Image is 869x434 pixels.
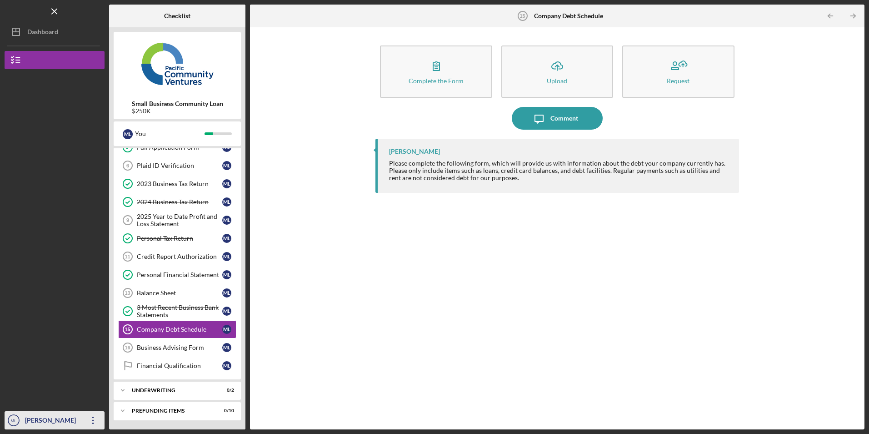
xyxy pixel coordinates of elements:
b: Checklist [164,12,190,20]
a: 2023 Business Tax ReturnML [118,175,236,193]
div: Credit Report Authorization [137,253,222,260]
a: 2024 Business Tax ReturnML [118,193,236,211]
div: 0 / 10 [218,408,234,414]
button: Comment [512,107,603,130]
div: M L [222,288,231,298]
div: M L [222,234,231,243]
div: 0 / 2 [218,388,234,393]
div: M L [222,307,231,316]
button: Complete the Form [380,45,492,98]
tspan: 11 [125,254,130,259]
div: M L [222,179,231,188]
div: You [135,126,205,141]
div: Financial Qualification [137,362,222,369]
a: 3 Most Recent Business Bank StatementsML [118,302,236,320]
div: [PERSON_NAME] [23,411,82,432]
button: Request [622,45,734,98]
div: Business Advising Form [137,344,222,351]
button: Dashboard [5,23,105,41]
div: 2025 Year to Date Profit and Loss Statement [137,213,222,227]
tspan: 6 [126,163,129,168]
div: Please complete the following form, which will provide us with information about the debt your co... [389,160,729,182]
tspan: 15 [519,13,525,19]
tspan: 16 [125,345,130,350]
div: M L [222,361,231,370]
a: Personal Financial StatementML [118,266,236,284]
div: Company Debt Schedule [137,326,222,333]
div: Plaid ID Verification [137,162,222,169]
div: Prefunding Items [132,408,211,414]
button: ML[PERSON_NAME] [5,411,105,429]
tspan: 15 [125,327,130,332]
div: Underwriting [132,388,211,393]
div: 2024 Business Tax Return [137,198,222,206]
div: Personal Financial Statement [137,271,222,278]
img: Product logo [114,36,241,91]
div: M L [123,129,133,139]
div: $250K [132,107,223,115]
a: Personal Tax ReturnML [118,229,236,247]
div: 3 Most Recent Business Bank Statements [137,304,222,318]
div: Upload [547,77,567,84]
div: M L [222,197,231,207]
tspan: 9 [126,217,129,223]
div: M L [222,216,231,225]
div: M L [222,270,231,279]
a: 92025 Year to Date Profit and Loss StatementML [118,211,236,229]
div: 2023 Business Tax Return [137,180,222,187]
a: Financial QualificationML [118,357,236,375]
div: [PERSON_NAME] [389,148,440,155]
div: Request [667,77,689,84]
div: M L [222,161,231,170]
b: Small Business Community Loan [132,100,223,107]
tspan: 13 [125,290,130,296]
a: 16Business Advising FormML [118,338,236,357]
b: Company Debt Schedule [534,12,603,20]
button: Upload [501,45,613,98]
div: M L [222,325,231,334]
a: 11Credit Report AuthorizationML [118,247,236,266]
text: ML [10,418,17,423]
a: 15Company Debt ScheduleML [118,320,236,338]
div: M L [222,343,231,352]
div: M L [222,252,231,261]
a: 6Plaid ID VerificationML [118,156,236,175]
div: Personal Tax Return [137,235,222,242]
div: Balance Sheet [137,289,222,297]
div: Comment [550,107,578,130]
div: Complete the Form [409,77,464,84]
a: 13Balance SheetML [118,284,236,302]
div: Dashboard [27,23,58,43]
